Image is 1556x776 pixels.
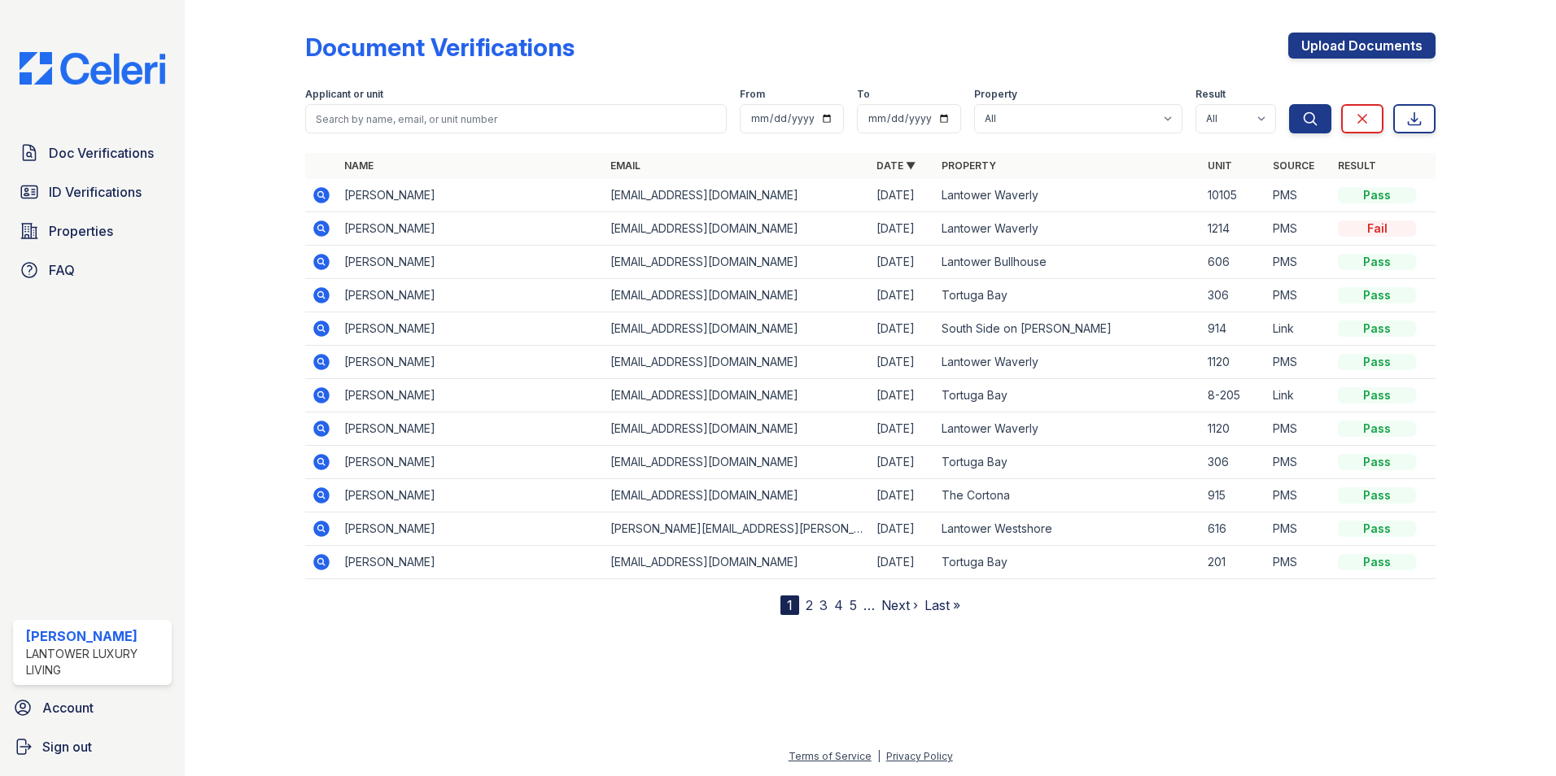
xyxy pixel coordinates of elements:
div: | [877,750,881,762]
td: PMS [1266,246,1331,279]
td: PMS [1266,279,1331,312]
span: Sign out [42,737,92,756]
td: [PERSON_NAME] [338,179,604,212]
td: [DATE] [870,379,935,412]
div: Pass [1338,254,1416,270]
td: Lantower Waverly [935,179,1201,212]
td: [EMAIL_ADDRESS][DOMAIN_NAME] [604,212,870,246]
td: 306 [1201,446,1266,479]
td: [DATE] [870,479,935,512]
a: Doc Verifications [13,137,172,169]
label: From [740,88,765,101]
td: [DATE] [870,279,935,312]
span: FAQ [49,260,75,280]
td: PMS [1266,412,1331,446]
td: PMS [1266,346,1331,379]
label: Applicant or unit [305,88,383,101]
div: Document Verifications [305,33,575,62]
div: Pass [1338,421,1416,437]
td: 1120 [1201,412,1266,446]
td: Link [1266,379,1331,412]
td: Lantower Westshore [935,512,1201,546]
td: PMS [1266,212,1331,246]
td: [PERSON_NAME] [338,246,604,279]
td: [EMAIL_ADDRESS][DOMAIN_NAME] [604,546,870,579]
td: [PERSON_NAME][EMAIL_ADDRESS][PERSON_NAME][DOMAIN_NAME] [604,512,870,546]
td: Lantower Waverly [935,212,1201,246]
a: 3 [820,597,828,613]
div: Pass [1338,454,1416,470]
td: Lantower Bullhouse [935,246,1201,279]
div: Fail [1338,220,1416,237]
td: [EMAIL_ADDRESS][DOMAIN_NAME] [604,346,870,379]
label: Property [974,88,1017,101]
a: Account [7,691,178,724]
td: [DATE] [870,546,935,579]
td: Tortuga Bay [935,546,1201,579]
td: [DATE] [870,179,935,212]
span: Account [42,698,94,717]
td: [PERSON_NAME] [338,479,604,512]
td: [EMAIL_ADDRESS][DOMAIN_NAME] [604,279,870,312]
div: Lantower Luxury Living [26,646,165,678]
td: [EMAIL_ADDRESS][DOMAIN_NAME] [604,312,870,346]
td: PMS [1266,512,1331,546]
a: Privacy Policy [886,750,953,762]
td: 201 [1201,546,1266,579]
td: [PERSON_NAME] [338,346,604,379]
td: [EMAIL_ADDRESS][DOMAIN_NAME] [604,246,870,279]
td: [EMAIL_ADDRESS][DOMAIN_NAME] [604,412,870,446]
td: [EMAIL_ADDRESS][DOMAIN_NAME] [604,379,870,412]
div: Pass [1338,187,1416,203]
a: Sign out [7,730,178,763]
div: [PERSON_NAME] [26,626,165,646]
a: Source [1273,159,1314,172]
td: 1120 [1201,346,1266,379]
a: Unit [1208,159,1232,172]
a: 4 [834,597,843,613]
a: 5 [850,597,857,613]
a: Last » [924,597,960,613]
td: [PERSON_NAME] [338,412,604,446]
div: Pass [1338,521,1416,537]
td: [PERSON_NAME] [338,446,604,479]
span: ID Verifications [49,182,142,202]
span: Properties [49,221,113,241]
td: Lantower Waverly [935,412,1201,446]
a: Upload Documents [1288,33,1436,59]
td: [DATE] [870,512,935,546]
td: [PERSON_NAME] [338,379,604,412]
div: 1 [780,595,799,615]
td: Tortuga Bay [935,279,1201,312]
div: Pass [1338,354,1416,370]
td: [DATE] [870,412,935,446]
td: PMS [1266,446,1331,479]
td: 10105 [1201,179,1266,212]
a: ID Verifications [13,176,172,208]
a: Property [942,159,996,172]
td: Link [1266,312,1331,346]
a: Result [1338,159,1376,172]
td: South Side on [PERSON_NAME] [935,312,1201,346]
td: [DATE] [870,446,935,479]
td: [DATE] [870,212,935,246]
a: Name [344,159,374,172]
td: [DATE] [870,346,935,379]
td: [PERSON_NAME] [338,279,604,312]
td: 306 [1201,279,1266,312]
td: 8-205 [1201,379,1266,412]
td: 914 [1201,312,1266,346]
td: Tortuga Bay [935,446,1201,479]
td: PMS [1266,479,1331,512]
td: [PERSON_NAME] [338,312,604,346]
td: 915 [1201,479,1266,512]
div: Pass [1338,487,1416,504]
td: [EMAIL_ADDRESS][DOMAIN_NAME] [604,446,870,479]
td: 616 [1201,512,1266,546]
td: 606 [1201,246,1266,279]
div: Pass [1338,554,1416,570]
span: … [863,595,875,615]
td: [DATE] [870,312,935,346]
a: FAQ [13,254,172,286]
span: Doc Verifications [49,143,154,163]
